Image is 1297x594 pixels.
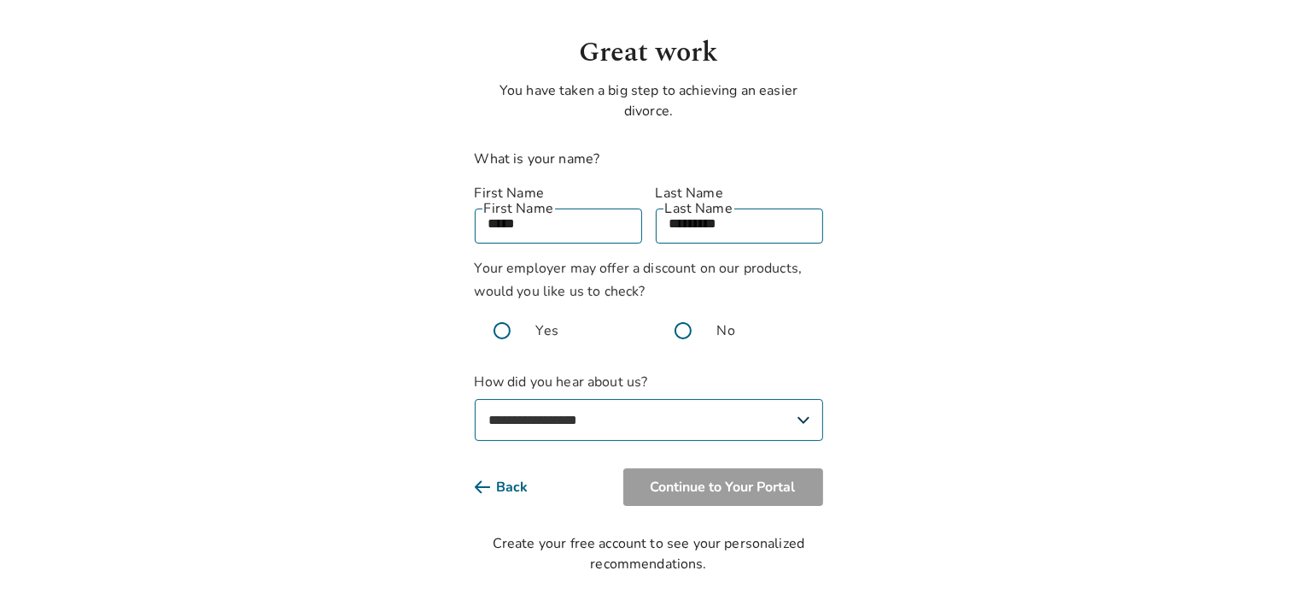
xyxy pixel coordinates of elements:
[475,150,600,168] label: What is your name?
[475,399,823,441] select: How did you hear about us?
[656,183,823,203] label: Last Name
[475,259,803,301] span: Your employer may offer a discount on our products, would you like us to check?
[475,372,823,441] label: How did you hear about us?
[475,32,823,74] h1: Great work
[475,183,642,203] label: First Name
[1212,512,1297,594] iframe: Chat Widget
[623,468,823,506] button: Continue to Your Portal
[475,468,556,506] button: Back
[717,321,735,341] span: No
[536,321,558,341] span: Yes
[475,533,823,574] div: Create your free account to see your personalized recommendations.
[475,80,823,121] p: You have taken a big step to achieving an easier divorce.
